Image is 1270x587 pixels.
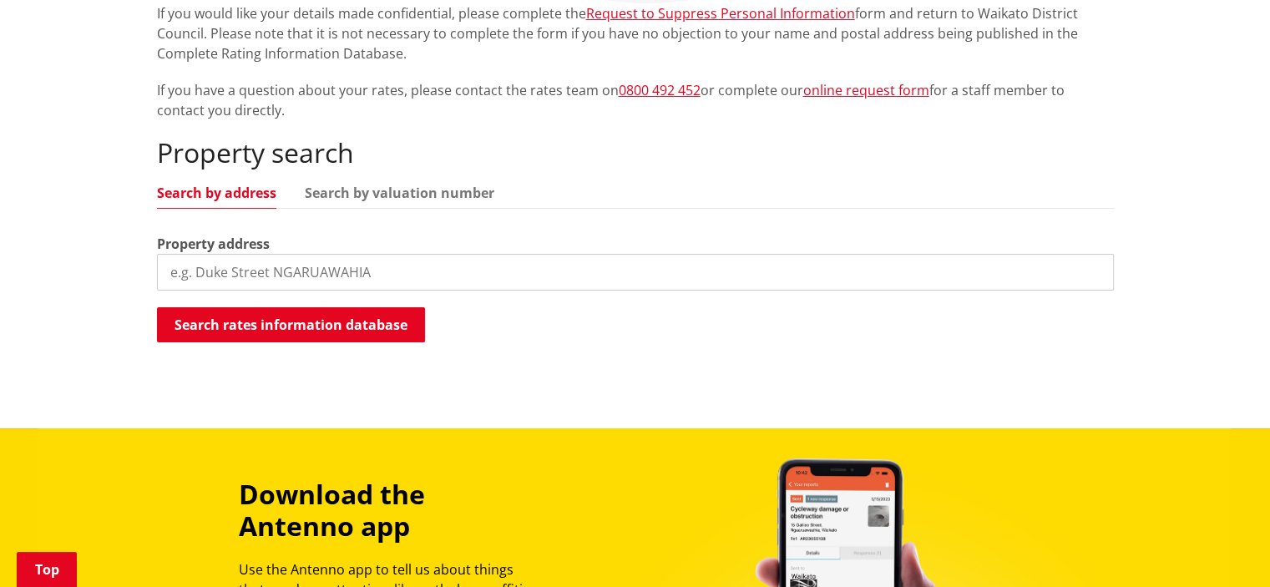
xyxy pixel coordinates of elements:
input: e.g. Duke Street NGARUAWAHIA [157,254,1114,291]
p: If you would like your details made confidential, please complete the form and return to Waikato ... [157,3,1114,63]
h3: Download the Antenno app [239,478,541,543]
h2: Property search [157,137,1114,169]
label: Property address [157,234,270,254]
a: 0800 492 452 [619,81,701,99]
button: Search rates information database [157,307,425,342]
a: Search by address [157,186,276,200]
a: Request to Suppress Personal Information [586,4,855,23]
p: If you have a question about your rates, please contact the rates team on or complete our for a s... [157,80,1114,120]
a: Top [17,552,77,587]
iframe: Messenger Launcher [1193,517,1253,577]
a: online request form [803,81,929,99]
a: Search by valuation number [305,186,494,200]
